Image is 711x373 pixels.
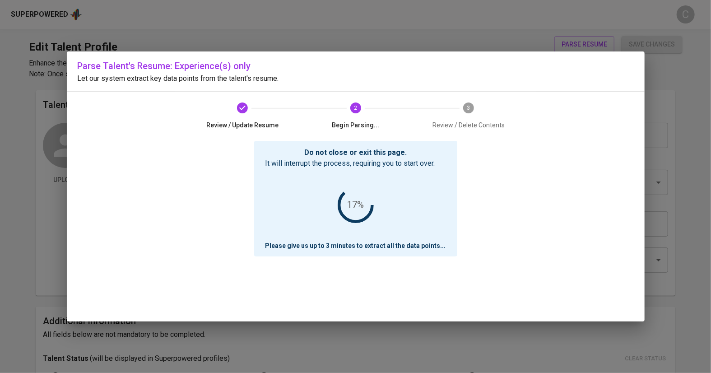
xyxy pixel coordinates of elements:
[78,73,634,84] p: Let our system extract key data points from the talent's resume.
[265,158,446,169] p: It will interrupt the process, requiring you to start over.
[467,105,470,111] text: 3
[416,121,522,130] span: Review / Delete Contents
[302,121,409,130] span: Begin Parsing...
[78,59,634,73] h6: Parse Talent's Resume: Experience(s) only
[190,121,296,130] span: Review / Update Resume
[354,105,357,111] text: 2
[265,147,446,158] p: Do not close or exit this page.
[347,197,364,212] div: 17%
[265,241,446,250] p: Please give us up to 3 minutes to extract all the data points ...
